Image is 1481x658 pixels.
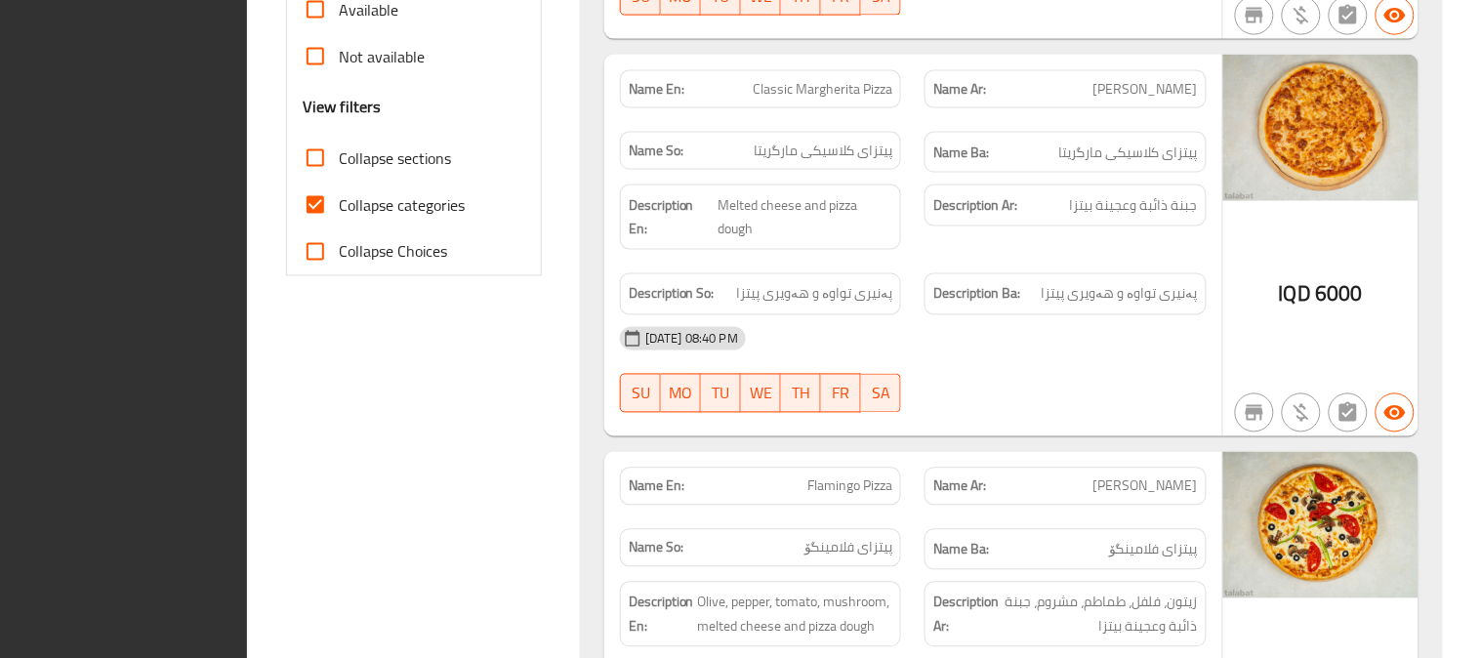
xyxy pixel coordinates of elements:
span: Olive, pepper, tomato, mushroom, melted cheese and pizza dough [698,591,893,638]
strong: Description So: [629,282,715,307]
span: پەنیری تواوە و هەویری پیتزا [736,282,892,307]
span: [PERSON_NAME] [1093,476,1198,497]
span: Not available [339,45,425,68]
button: TU [701,374,741,413]
span: [PERSON_NAME] [1093,79,1198,100]
span: 6000 [1315,275,1363,313]
img: Flamingo_BurgerClassic_Ma638929609150999775.jpg [1223,55,1419,201]
strong: Name Ar: [933,476,986,497]
span: IQD [1279,275,1311,313]
span: Melted cheese and pizza dough [718,193,892,241]
span: پیتزای فلامینگۆ [1110,538,1198,562]
button: SA [861,374,901,413]
button: TH [781,374,821,413]
span: پیتزای کلاسیکی مارگریتا [754,141,892,161]
span: MO [669,380,693,408]
button: FR [821,374,861,413]
button: MO [661,374,701,413]
button: SU [620,374,661,413]
strong: Name So: [629,141,683,161]
strong: Name Ba: [933,538,989,562]
span: پەنیری تواوە و هەویری پیتزا [1042,282,1198,307]
button: Not has choices [1329,393,1368,432]
button: Available [1376,393,1415,432]
span: زيتون، فلفل، طماطم، مشروم، جبنة ذائبة وعجينة بيتزا [1003,591,1198,638]
img: Flamingo_BurgerFlamingo_P638929609256908130.jpg [1223,452,1419,598]
span: Classic Margherita Pizza [753,79,892,100]
button: Not branch specific item [1235,393,1274,432]
span: [DATE] 08:40 PM [638,330,746,349]
strong: Name Ar: [933,79,986,100]
strong: Name En: [629,476,684,497]
span: WE [749,380,773,408]
h3: View filters [303,96,382,118]
span: Collapse Choices [339,240,447,264]
strong: Name En: [629,79,684,100]
span: TH [789,380,813,408]
strong: Description Ba: [933,282,1020,307]
strong: Description En: [629,193,715,241]
button: WE [741,374,781,413]
strong: Description En: [629,591,694,638]
span: Collapse categories [339,193,465,217]
span: جبنة ذائبة وعجينة بيتزا [1070,193,1198,218]
button: Purchased item [1282,393,1321,432]
span: TU [709,380,733,408]
span: پیتزای کلاسیکی مارگریتا [1059,141,1198,165]
span: FR [829,380,853,408]
strong: Description Ar: [933,193,1017,218]
span: SA [869,380,893,408]
span: SU [629,380,653,408]
strong: Name So: [629,538,683,558]
span: Flamingo Pizza [807,476,892,497]
span: پیتزای فلامینگۆ [804,538,892,558]
strong: Description Ar: [933,591,999,638]
span: Collapse sections [339,146,451,170]
strong: Name Ba: [933,141,989,165]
